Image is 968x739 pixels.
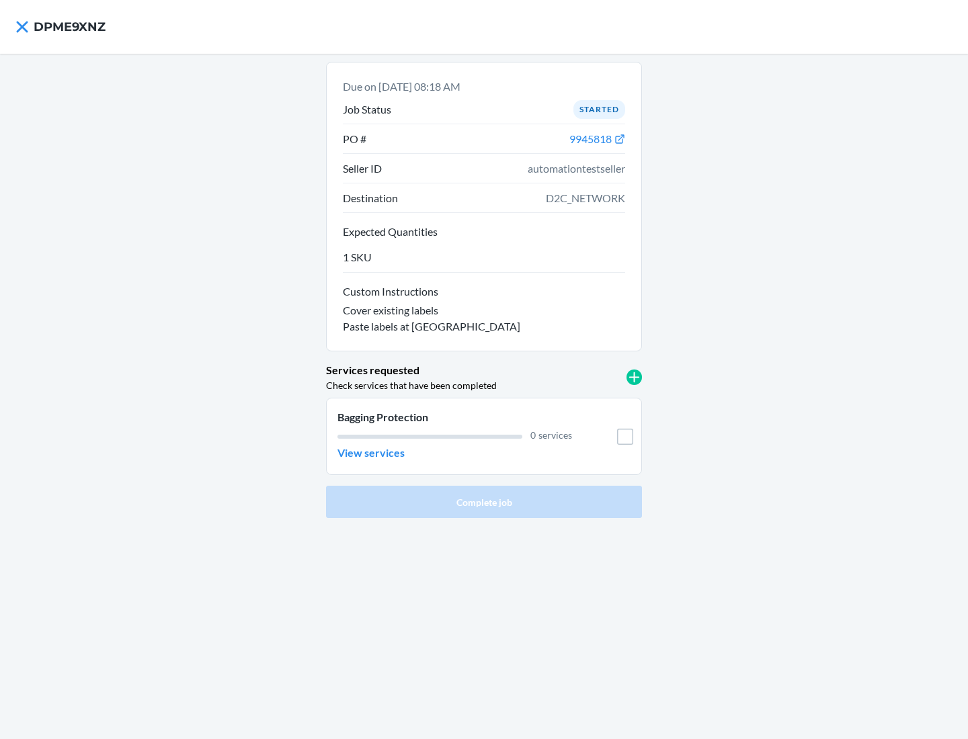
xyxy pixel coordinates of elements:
span: 9945818 [569,132,612,145]
p: Paste labels at [GEOGRAPHIC_DATA] [343,318,520,335]
span: automationtestseller [528,161,625,177]
p: Expected Quantities [343,224,625,240]
p: Bagging Protection [337,409,572,425]
div: Started [573,100,625,119]
p: View services [337,445,405,461]
p: Services requested [326,362,419,378]
button: Expected Quantities [343,224,625,243]
a: 9945818 [569,134,625,145]
button: View services [337,442,405,464]
p: Check services that have been completed [326,378,497,392]
p: Due on [DATE] 08:18 AM [343,79,625,95]
h4: DPME9XNZ [34,18,106,36]
p: PO # [343,131,366,147]
p: Destination [343,190,398,206]
button: Custom Instructions [343,284,625,302]
p: Job Status [343,101,391,118]
button: Complete job [326,486,642,518]
span: 0 [530,429,536,441]
span: D2C_NETWORK [546,190,625,206]
p: Cover existing labels [343,302,438,318]
span: services [538,429,572,441]
p: Seller ID [343,161,382,177]
p: 1 SKU [343,249,372,265]
p: Custom Instructions [343,284,625,300]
